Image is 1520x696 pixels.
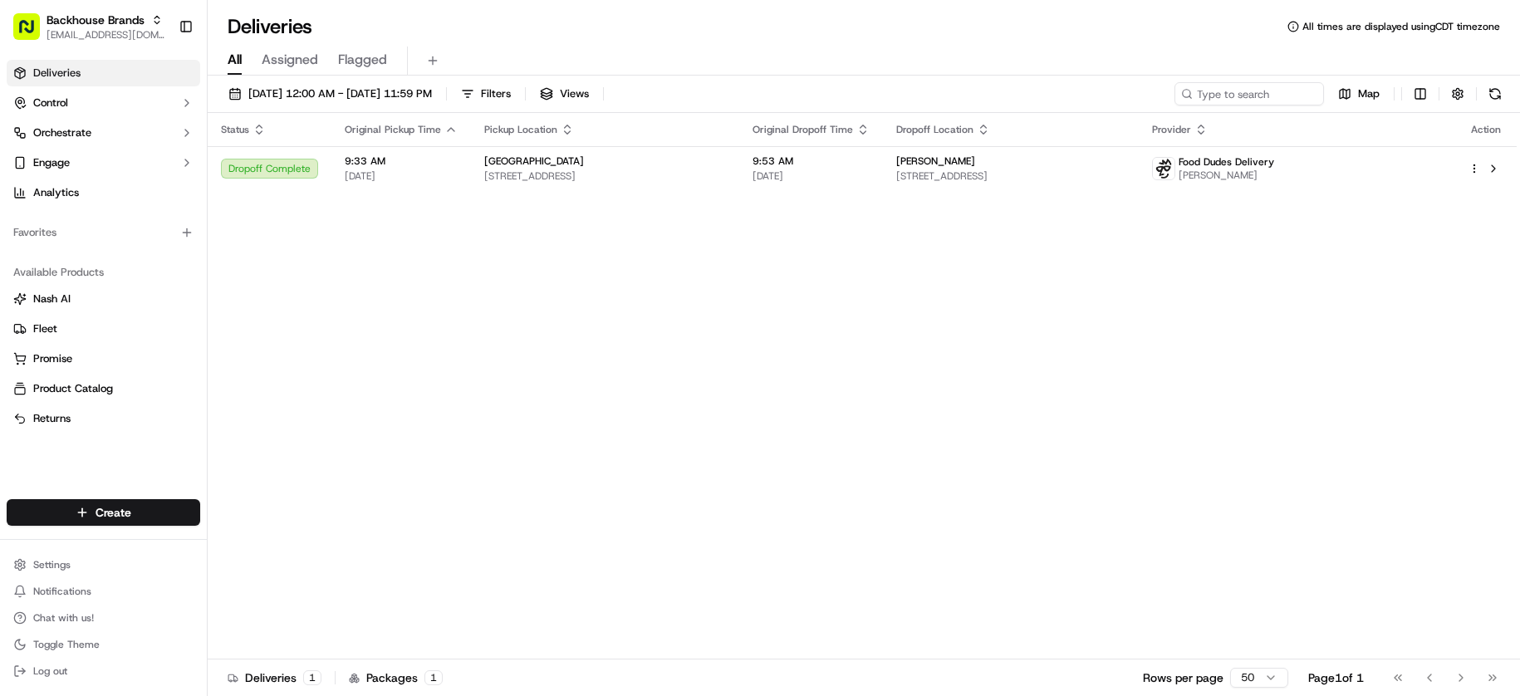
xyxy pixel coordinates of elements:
span: Assigned [262,50,318,70]
span: [DATE] [233,258,267,272]
span: Dropoff Location [896,123,973,136]
input: Got a question? Start typing here... [43,108,299,125]
div: Action [1469,123,1503,136]
div: 📗 [17,374,30,387]
img: food_dudes.png [1153,158,1174,179]
img: Dianne Alexi Soriano [17,243,43,269]
div: Start new chat [75,159,272,176]
button: Refresh [1483,82,1507,105]
a: Returns [13,411,194,426]
p: Rows per page [1143,669,1223,686]
span: Notifications [33,585,91,598]
span: [DATE] 12:00 AM - [DATE] 11:59 PM [248,86,432,101]
span: • [223,258,229,272]
button: Notifications [7,580,200,603]
input: Type to search [1174,82,1324,105]
button: Backhouse Brands[EMAIL_ADDRESS][DOMAIN_NAME] [7,7,172,47]
button: Create [7,499,200,526]
img: 1736555255976-a54dd68f-1ca7-489b-9aae-adbdc363a1c4 [17,159,47,189]
span: All times are displayed using CDT timezone [1302,20,1500,33]
span: Original Pickup Time [345,123,441,136]
span: Filters [481,86,511,101]
span: API Documentation [157,372,267,389]
span: [DATE] [345,169,458,183]
span: Original Dropoff Time [753,123,853,136]
div: Favorites [7,219,200,246]
button: Backhouse Brands [47,12,145,28]
a: Nash AI [13,292,194,306]
span: Flagged [338,50,387,70]
div: Available Products [7,259,200,286]
img: Wisdom Oko [17,287,43,320]
button: Nash AI [7,286,200,312]
span: Analytics [33,185,79,200]
button: Settings [7,553,200,576]
p: Welcome 👋 [17,67,302,94]
button: Map [1331,82,1387,105]
span: Wisdom [PERSON_NAME] [51,303,177,316]
div: We're available if you need us! [75,176,228,189]
span: 9:53 AM [753,154,870,168]
span: [PERSON_NAME] [1179,169,1274,182]
span: 9:33 AM [345,154,458,168]
button: Log out [7,659,200,683]
span: All [228,50,242,70]
a: Fleet [13,321,194,336]
span: Engage [33,155,70,170]
span: Product Catalog [33,381,113,396]
img: 1736555255976-a54dd68f-1ca7-489b-9aae-adbdc363a1c4 [33,259,47,272]
h1: Deliveries [228,13,312,40]
button: Promise [7,346,200,372]
span: [PERSON_NAME] [PERSON_NAME] [51,258,220,272]
button: Toggle Theme [7,633,200,656]
span: Returns [33,411,71,426]
span: [DATE] [753,169,870,183]
span: Log out [33,664,67,678]
button: See all [257,213,302,233]
a: Promise [13,351,194,366]
div: 💻 [140,374,154,387]
span: Promise [33,351,72,366]
button: Product Catalog [7,375,200,402]
div: 1 [303,670,321,685]
button: Control [7,90,200,116]
div: 1 [424,670,443,685]
span: [STREET_ADDRESS] [484,169,726,183]
span: Chat with us! [33,611,94,625]
div: Past conversations [17,217,111,230]
button: Start new chat [282,164,302,184]
span: Settings [33,558,71,571]
div: Deliveries [228,669,321,686]
button: Fleet [7,316,200,342]
button: Returns [7,405,200,432]
span: Control [33,96,68,110]
button: Views [532,82,596,105]
img: 1736555255976-a54dd68f-1ca7-489b-9aae-adbdc363a1c4 [33,304,47,317]
span: [DATE] [189,303,223,316]
button: Filters [454,82,518,105]
span: Toggle Theme [33,638,100,651]
div: Packages [349,669,443,686]
a: 📗Knowledge Base [10,365,134,395]
span: Pickup Location [484,123,557,136]
button: [DATE] 12:00 AM - [DATE] 11:59 PM [221,82,439,105]
a: 💻API Documentation [134,365,273,395]
span: Orchestrate [33,125,91,140]
span: Map [1358,86,1380,101]
span: Nash AI [33,292,71,306]
span: Provider [1152,123,1191,136]
span: Create [96,504,131,521]
span: • [180,303,186,316]
div: Page 1 of 1 [1308,669,1364,686]
span: [PERSON_NAME] [896,154,975,168]
img: Nash [17,17,50,51]
span: Views [560,86,589,101]
button: Orchestrate [7,120,200,146]
span: Fleet [33,321,57,336]
span: Pylon [165,413,201,425]
a: Product Catalog [13,381,194,396]
button: [EMAIL_ADDRESS][DOMAIN_NAME] [47,28,165,42]
img: 1732323095091-59ea418b-cfe3-43c8-9ae0-d0d06d6fd42c [35,159,65,189]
